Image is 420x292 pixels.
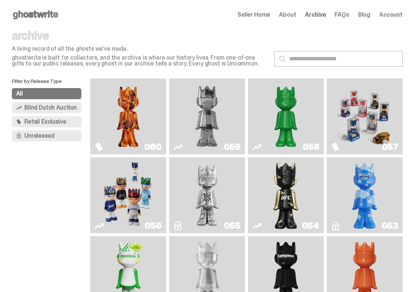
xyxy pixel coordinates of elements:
[358,12,370,18] a: Blog
[12,30,268,41] p: archive
[179,160,235,230] img: I Was There SummerSlam
[95,81,162,151] a: Always On Fire
[335,12,349,18] a: FAQs
[224,221,241,230] div: 055
[144,142,162,151] div: 060
[174,160,241,230] a: I Was There SummerSlam
[174,81,241,151] a: Two
[95,160,162,230] a: Game Face (2025)
[382,142,398,151] div: 057
[179,81,235,151] img: Two
[24,105,77,111] span: Blind Dutch Auction
[100,81,156,151] img: Always On Fire
[303,142,319,151] div: 058
[16,91,23,97] span: All
[252,81,319,151] a: Schrödinger's ghost: Sunday Green
[24,119,66,125] span: Retail Exclusive
[350,160,380,230] img: ghooooost
[12,116,81,127] button: Retail Exclusive
[145,221,162,230] div: 056
[12,46,268,52] p: A living record of all the ghosts we've made.
[331,81,398,151] a: Game Face (2025)
[24,133,54,139] span: Unreleased
[382,221,398,230] div: 053
[302,221,319,230] div: 054
[12,102,81,113] button: Blind Dutch Auction
[379,12,403,18] a: Account
[331,160,398,230] a: ghooooost
[100,160,156,230] img: Game Face (2025)
[337,81,393,151] img: Game Face (2025)
[279,12,296,18] a: About
[238,12,270,18] a: Seller Home
[271,160,301,230] img: Ruby
[12,130,81,141] button: Unreleased
[224,142,241,151] div: 059
[12,88,81,99] button: All
[12,78,90,88] p: Filter by Release Type
[258,81,314,151] img: Schrödinger's ghost: Sunday Green
[252,160,319,230] a: Ruby
[12,55,268,67] p: ghostwrite is built for collectors, and the archive is where our history lives. From one-of-one g...
[305,12,326,18] a: Archive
